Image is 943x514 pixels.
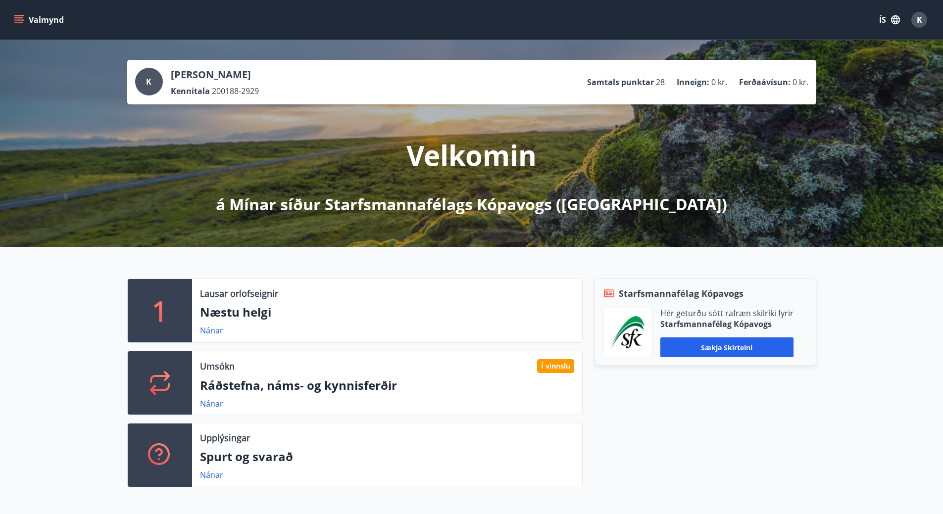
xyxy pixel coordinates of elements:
[874,11,905,29] button: ÍS
[200,287,278,300] p: Lausar orlofseignir
[152,292,168,329] p: 1
[537,359,574,373] div: Í vinnslu
[146,76,151,87] span: K
[656,77,665,88] span: 28
[200,377,574,394] p: Ráðstefna, náms- og kynnisferðir
[660,319,794,329] p: Starfsmannafélag Kópavogs
[171,86,210,96] p: Kennitala
[793,77,808,88] span: 0 kr.
[200,448,574,465] p: Spurt og svarað
[619,287,744,300] span: Starfsmannafélag Kópavogs
[739,77,791,88] p: Ferðaávísun :
[200,325,223,336] a: Nánar
[611,316,645,349] img: x5MjQkxwhnYn6YREZUTEa9Q4KsBUeQdWGts9Dj4O.png
[587,77,654,88] p: Samtals punktar
[660,337,794,357] button: Sækja skírteini
[212,86,259,96] span: 200188-2929
[711,77,727,88] span: 0 kr.
[200,398,223,409] a: Nánar
[677,77,709,88] p: Inneign :
[660,308,794,319] p: Hér geturðu sótt rafræn skilríki fyrir
[200,469,223,480] a: Nánar
[216,193,727,215] p: á Mínar síður Starfsmannafélags Kópavogs ([GEOGRAPHIC_DATA])
[200,304,574,321] p: Næstu helgi
[12,11,68,29] button: menu
[200,431,250,444] p: Upplýsingar
[917,14,922,25] span: K
[406,136,537,174] p: Velkomin
[171,68,259,82] p: [PERSON_NAME]
[200,360,235,373] p: Umsókn
[907,8,931,32] button: K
